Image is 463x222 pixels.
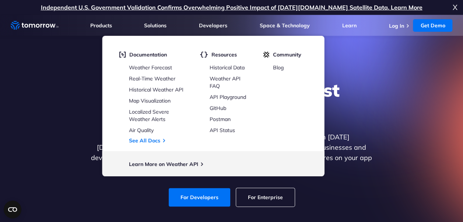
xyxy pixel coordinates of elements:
[129,86,183,93] a: Historical Weather API
[90,79,374,123] h1: Explore the World’s Best Weather API
[129,108,169,122] a: Localized Severe Weather Alerts
[260,22,310,29] a: Space & Technology
[236,188,295,207] a: For Enterprise
[129,161,198,167] a: Learn More on Weather API
[273,51,301,58] span: Community
[210,127,235,133] a: API Status
[413,19,452,32] a: Get Demo
[119,51,126,58] img: doc.svg
[129,127,154,133] a: Air Quality
[263,51,269,58] img: tio-c.svg
[129,97,171,104] a: Map Visualization
[11,20,59,31] a: Home link
[129,51,167,58] span: Documentation
[144,22,166,29] a: Solutions
[129,137,160,144] a: See All Docs
[210,116,231,122] a: Postman
[129,75,175,82] a: Real-Time Weather
[200,51,208,58] img: brackets.svg
[41,4,422,11] a: Independent U.S. Government Validation Confirms Overwhelming Positive Impact of [DATE][DOMAIN_NAM...
[90,22,112,29] a: Products
[4,201,21,218] button: Open CMP widget
[211,51,237,58] span: Resources
[90,132,374,173] p: Get reliable and precise weather data through our free API. Count on [DATE][DOMAIN_NAME] for quic...
[169,188,230,207] a: For Developers
[210,64,245,71] a: Historical Data
[129,64,172,71] a: Weather Forecast
[210,75,241,89] a: Weather API FAQ
[210,105,226,111] a: GitHub
[273,64,284,71] a: Blog
[389,22,404,29] a: Log In
[210,94,246,100] a: API Playground
[342,22,357,29] a: Learn
[199,22,227,29] a: Developers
